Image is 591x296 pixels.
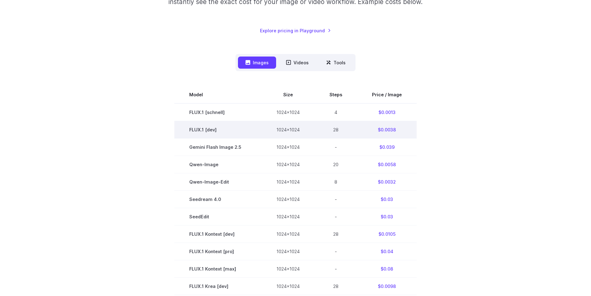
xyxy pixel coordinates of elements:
[262,278,315,295] td: 1024x1024
[357,86,417,103] th: Price / Image
[315,138,357,156] td: -
[315,103,357,121] td: 4
[174,243,262,260] td: FLUX.1 Kontext [pro]
[357,156,417,173] td: $0.0058
[315,121,357,138] td: 28
[262,121,315,138] td: 1024x1024
[262,103,315,121] td: 1024x1024
[262,208,315,225] td: 1024x1024
[189,143,247,151] span: Gemini Flash Image 2.5
[357,173,417,190] td: $0.0032
[315,156,357,173] td: 20
[357,208,417,225] td: $0.03
[357,225,417,243] td: $0.0105
[174,191,262,208] td: Seedream 4.0
[319,57,353,69] button: Tools
[357,191,417,208] td: $0.03
[315,243,357,260] td: -
[315,208,357,225] td: -
[357,103,417,121] td: $0.0013
[174,260,262,278] td: FLUX.1 Kontext [max]
[262,86,315,103] th: Size
[357,243,417,260] td: $0.04
[238,57,276,69] button: Images
[174,121,262,138] td: FLUX.1 [dev]
[262,173,315,190] td: 1024x1024
[174,278,262,295] td: FLUX.1 Krea [dev]
[262,225,315,243] td: 1024x1024
[315,86,357,103] th: Steps
[260,27,331,34] a: Explore pricing in Playground
[174,103,262,121] td: FLUX.1 [schnell]
[262,156,315,173] td: 1024x1024
[174,156,262,173] td: Qwen-Image
[357,138,417,156] td: $0.039
[357,260,417,278] td: $0.08
[262,191,315,208] td: 1024x1024
[279,57,316,69] button: Videos
[174,86,262,103] th: Model
[174,173,262,190] td: Qwen-Image-Edit
[315,278,357,295] td: 28
[315,173,357,190] td: 8
[357,278,417,295] td: $0.0098
[315,225,357,243] td: 28
[262,138,315,156] td: 1024x1024
[262,243,315,260] td: 1024x1024
[357,121,417,138] td: $0.0038
[315,260,357,278] td: -
[174,225,262,243] td: FLUX.1 Kontext [dev]
[315,191,357,208] td: -
[174,208,262,225] td: SeedEdit
[262,260,315,278] td: 1024x1024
